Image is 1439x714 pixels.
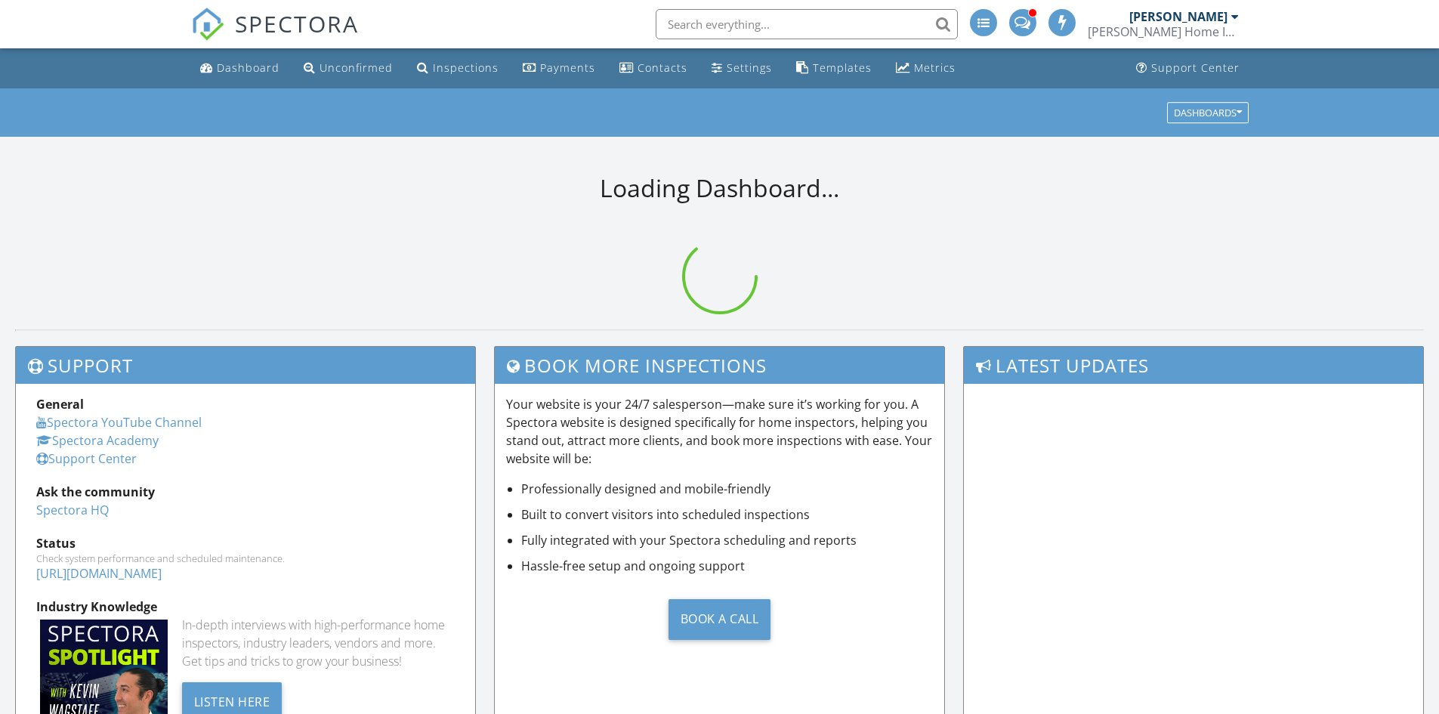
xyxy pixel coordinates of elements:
[36,552,455,564] div: Check system performance and scheduled maintenance.
[706,54,778,82] a: Settings
[298,54,399,82] a: Unconfirmed
[36,565,162,582] a: [URL][DOMAIN_NAME]
[521,480,934,498] li: Professionally designed and mobile-friendly
[191,20,359,52] a: SPECTORA
[613,54,693,82] a: Contacts
[813,60,872,75] div: Templates
[638,60,687,75] div: Contacts
[521,531,934,549] li: Fully integrated with your Spectora scheduling and reports
[235,8,359,39] span: SPECTORA
[36,483,455,501] div: Ask the community
[506,395,934,468] p: Your website is your 24/7 salesperson—make sure it’s working for you. A Spectora website is desig...
[1151,60,1240,75] div: Support Center
[433,60,499,75] div: Inspections
[669,599,771,640] div: Book a Call
[182,693,283,709] a: Listen Here
[191,8,224,41] img: The Best Home Inspection Software - Spectora
[36,598,455,616] div: Industry Knowledge
[16,347,475,384] h3: Support
[521,557,934,575] li: Hassle-free setup and ongoing support
[495,347,945,384] h3: Book More Inspections
[194,54,286,82] a: Dashboard
[517,54,601,82] a: Payments
[521,505,934,524] li: Built to convert visitors into scheduled inspections
[36,432,159,449] a: Spectora Academy
[1167,102,1249,123] button: Dashboards
[36,414,202,431] a: Spectora YouTube Channel
[36,502,109,518] a: Spectora HQ
[1174,107,1242,118] div: Dashboards
[790,54,878,82] a: Templates
[1088,24,1239,39] div: Fletcher's Home Inspections, LLC
[656,9,958,39] input: Search everything...
[540,60,595,75] div: Payments
[182,616,455,670] div: In-depth interviews with high-performance home inspectors, industry leaders, vendors and more. Ge...
[1129,9,1227,24] div: [PERSON_NAME]
[36,396,84,413] strong: General
[36,534,455,552] div: Status
[914,60,956,75] div: Metrics
[217,60,279,75] div: Dashboard
[890,54,962,82] a: Metrics
[506,587,934,651] a: Book a Call
[1130,54,1246,82] a: Support Center
[36,450,137,467] a: Support Center
[727,60,772,75] div: Settings
[964,347,1423,384] h3: Latest Updates
[320,60,393,75] div: Unconfirmed
[411,54,505,82] a: Inspections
